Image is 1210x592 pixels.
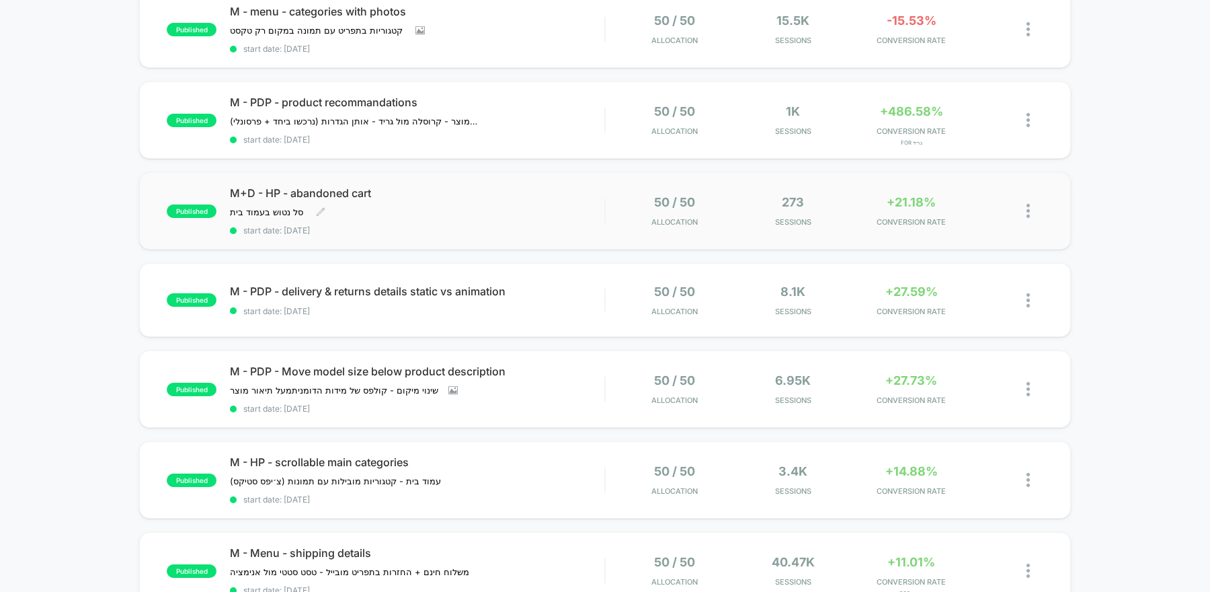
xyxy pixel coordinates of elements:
span: 6.95k [775,373,811,387]
span: 50 / 50 [654,13,695,28]
span: משלוח חינם + החזרות בתפריט מובייל - טסט סטטי מול אנימציה [230,566,469,577]
span: published [167,205,216,218]
span: Allocation [651,486,698,496]
span: CONVERSION RATE [856,577,967,587]
span: CONVERSION RATE [856,307,967,316]
span: M+D - HP - abandoned cart [230,186,604,200]
span: קטגוריות בתפריט עם תמונה במקום רק טקסט [230,25,405,36]
span: published [167,564,216,578]
span: 1k [786,104,800,118]
span: CONVERSION RATE [856,396,967,405]
span: CONVERSION RATE [856,486,967,496]
img: close [1026,204,1030,218]
span: עמוד בית - קטגוריות מובילות עם תמונות (צ׳יפס סטיקס) [230,476,441,486]
span: 50 / 50 [654,285,695,299]
img: close [1026,564,1030,578]
span: published [167,293,216,307]
span: Allocation [651,36,698,45]
span: סל נטוש בעמוד בית [230,207,306,217]
span: 50 / 50 [654,195,695,209]
span: published [167,474,216,487]
span: +486.58% [880,104,943,118]
span: 50 / 50 [654,555,695,569]
span: 15.5k [776,13,809,28]
span: 50 / 50 [654,104,695,118]
span: start date: [DATE] [230,306,604,316]
span: Sessions [737,126,849,136]
span: Allocation [651,396,698,405]
span: Sessions [737,577,849,587]
span: Sessions [737,396,849,405]
img: close [1026,293,1030,307]
span: M - PDP - delivery & returns details static vs animation [230,285,604,298]
span: ניסוי על תצוגת המלצות בעמוד מוצר - קרוסלה מול גריד - אותן הגדרות (נרכשו ביחד + פרסונלי) [230,116,479,126]
span: start date: [DATE] [230,135,604,145]
span: +14.88% [885,464,938,478]
span: +27.73% [885,373,937,387]
img: close [1026,382,1030,396]
span: Allocation [651,307,698,316]
span: +21.18% [887,195,936,209]
span: CONVERSION RATE [856,36,967,45]
span: for גריד [856,139,967,146]
span: start date: [DATE] [230,225,604,235]
span: +27.59% [885,285,938,299]
span: Allocation [651,126,698,136]
span: 273 [782,195,804,209]
span: 8.1k [780,285,805,299]
span: Sessions [737,217,849,227]
span: שינוי מיקום - קולפס של מידות הדומניתמעל תיאור מוצר [230,385,438,396]
span: Allocation [651,217,698,227]
span: 50 / 50 [654,373,695,387]
span: 50 / 50 [654,464,695,478]
img: close [1026,473,1030,487]
span: CONVERSION RATE [856,126,967,136]
span: published [167,114,216,127]
span: start date: [DATE] [230,494,604,505]
span: Sessions [737,486,849,496]
img: close [1026,22,1030,36]
span: CONVERSION RATE [856,217,967,227]
span: 3.4k [778,464,807,478]
span: M - HP - scrollable main categories [230,455,604,469]
span: Sessions [737,36,849,45]
span: published [167,23,216,36]
span: Sessions [737,307,849,316]
span: start date: [DATE] [230,44,604,54]
span: M - Menu - shipping details [230,546,604,560]
span: M - PDP - product recommandations [230,96,604,109]
img: close [1026,113,1030,127]
span: 40.47k [772,555,815,569]
span: M - PDP - Move model size below product description [230,365,604,378]
span: M - menu - categories with photos [230,5,604,18]
span: Allocation [651,577,698,587]
span: start date: [DATE] [230,404,604,414]
span: -15.53% [887,13,936,28]
span: +11.01% [887,555,935,569]
span: published [167,383,216,396]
